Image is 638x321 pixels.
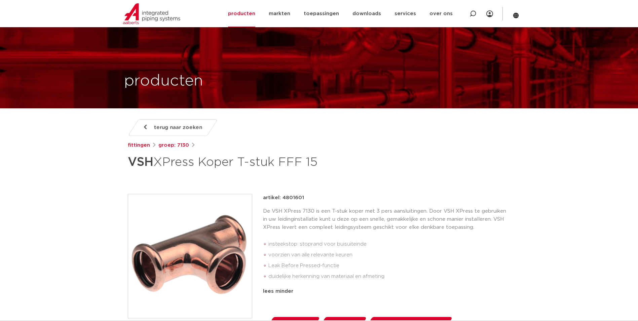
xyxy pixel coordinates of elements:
p: De VSH XPress 7130 is een T-stuk koper met 3 pers aansluitingen. Door VSH XPress te gebruiken in ... [263,207,511,231]
h1: XPress Koper T-stuk FFF 15 [128,152,380,172]
a: terug naar zoeken [127,119,218,136]
strong: VSH [128,156,153,168]
span: terug naar zoeken [154,122,202,133]
img: Product Image for VSH XPress Koper T-stuk FFF 15 [128,194,252,318]
div: lees minder [263,287,511,295]
li: insteekstop: stoprand voor buisuiteinde [268,239,511,250]
h1: producten [124,70,203,92]
li: voorzien van alle relevante keuren [268,250,511,260]
a: groep: 7130 [158,141,189,149]
li: Leak Before Pressed-functie [268,260,511,271]
li: duidelijke herkenning van materiaal en afmeting [268,271,511,282]
a: fittingen [128,141,150,149]
p: artikel: 4801601 [263,194,304,202]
